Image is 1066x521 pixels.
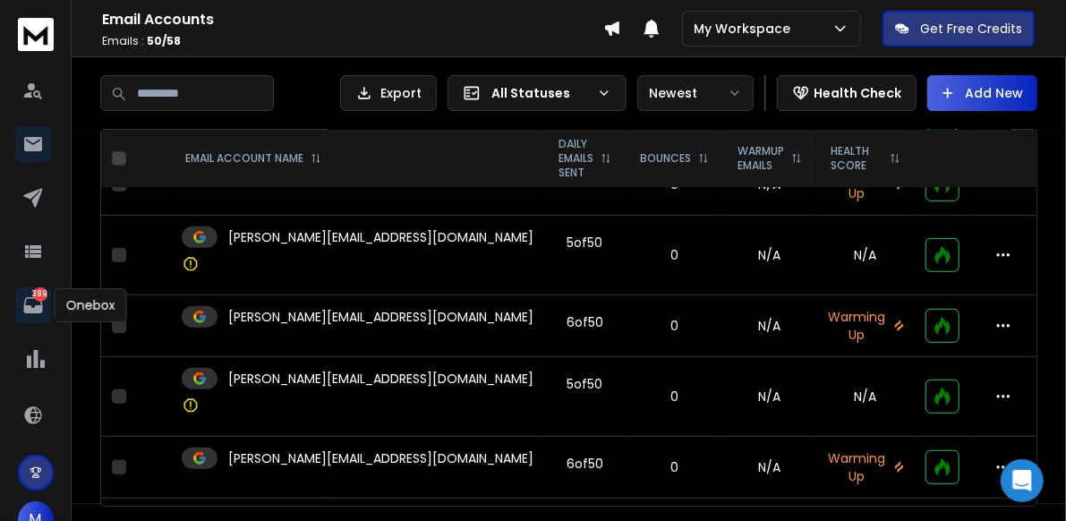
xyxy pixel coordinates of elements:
button: Health Check [777,75,917,111]
p: Health Check [814,84,901,102]
p: My Workspace [694,20,797,38]
p: WARMUP EMAILS [738,144,784,173]
a: 389 [15,287,51,323]
p: All Statuses [491,84,590,102]
p: BOUNCES [640,151,691,166]
p: Emails : [102,34,603,48]
p: [PERSON_NAME][EMAIL_ADDRESS][DOMAIN_NAME] [228,228,533,246]
div: 5 of 50 [567,375,603,393]
p: HEALTH SCORE [831,144,883,173]
p: 0 [636,317,712,335]
p: [PERSON_NAME][EMAIL_ADDRESS][DOMAIN_NAME] [228,308,533,326]
div: 5 of 50 [567,234,603,252]
td: N/A [723,295,816,357]
td: N/A [723,216,816,295]
div: Open Intercom Messenger [1001,459,1044,502]
p: N/A [827,388,904,406]
p: 389 [33,287,47,302]
p: Warming Up [827,449,904,485]
p: [PERSON_NAME][EMAIL_ADDRESS][DOMAIN_NAME] [228,370,533,388]
p: Warming Up [827,308,904,344]
p: 0 [636,458,712,476]
p: [PERSON_NAME][EMAIL_ADDRESS][DOMAIN_NAME] [228,449,533,467]
button: Export [340,75,437,111]
p: 0 [636,246,712,264]
button: Add New [927,75,1037,111]
h1: Email Accounts [102,9,603,30]
p: Get Free Credits [920,20,1022,38]
p: DAILY EMAILS SENT [559,137,593,180]
td: N/A [723,357,816,437]
button: Get Free Credits [883,11,1035,47]
div: EMAIL ACCOUNT NAME [185,151,321,166]
div: Onebox [55,288,127,322]
p: 0 [636,388,712,406]
img: logo [18,18,54,51]
p: N/A [827,246,904,264]
div: 6 of 50 [567,313,603,331]
span: 50 / 58 [147,33,181,48]
button: Newest [637,75,754,111]
div: 6 of 50 [567,455,603,473]
td: N/A [723,437,816,499]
